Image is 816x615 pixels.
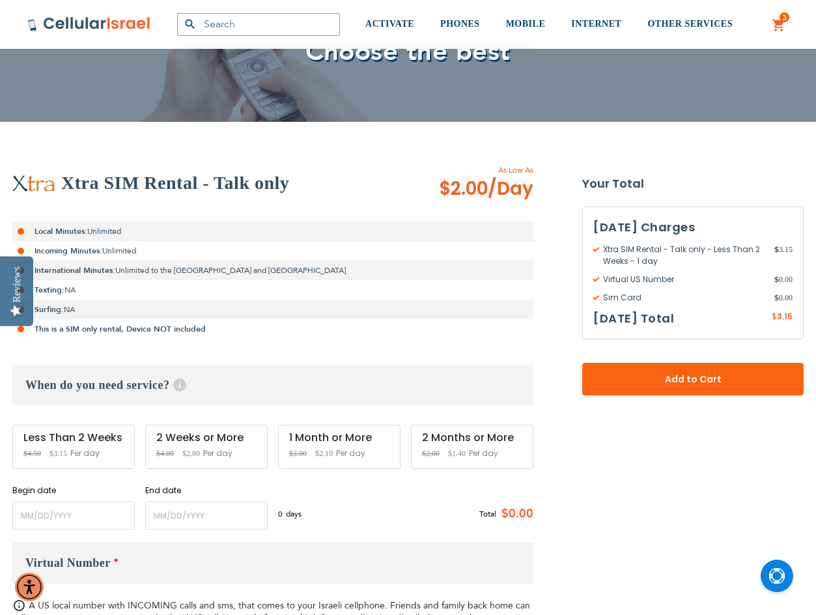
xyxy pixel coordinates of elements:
span: $ [774,274,779,285]
span: MOBILE [506,19,546,29]
span: As Low As [404,164,533,176]
span: $2.00 [422,449,440,458]
div: Accessibility Menu [15,573,44,601]
span: $4.00 [156,449,174,458]
img: Cellular Israel Logo [27,16,151,32]
input: MM/DD/YYYY [145,502,268,530]
span: days [286,508,302,520]
span: $1.40 [448,449,466,458]
span: Add to Cart [625,373,761,386]
span: 0 [278,508,286,520]
span: $ [774,244,779,255]
strong: Local Minutes: [35,226,87,236]
strong: Your Total [582,174,804,193]
span: ACTIVATE [365,19,414,29]
label: Begin date [12,485,135,496]
span: Sim Card [593,292,774,304]
span: Per day [70,448,100,459]
li: NA [12,280,533,300]
div: 1 Month or More [289,432,389,444]
span: Per day [336,448,365,459]
span: 0.00 [774,274,793,285]
span: Per day [469,448,498,459]
span: 3.15 [774,244,793,267]
li: Unlimited to the [GEOGRAPHIC_DATA] and [GEOGRAPHIC_DATA] [12,261,533,280]
h3: [DATE] Total [593,309,674,328]
span: Virtual US Number [593,274,774,285]
h3: [DATE] Charges [593,218,793,237]
strong: Incoming Minutes: [35,246,102,256]
li: Unlimited [12,222,533,241]
span: Total [479,508,496,520]
div: Reviews [11,266,23,302]
span: $ [774,292,779,304]
strong: Surfing: [35,304,64,315]
span: Per day [203,448,232,459]
input: MM/DD/YYYY [12,502,135,530]
span: $ [772,311,777,323]
span: $0.00 [496,504,533,524]
span: INTERNET [571,19,621,29]
span: 3.15 [777,311,793,322]
img: Xtra SIM Rental - Talk only [12,175,55,191]
label: End date [145,485,268,496]
span: Xtra SIM Rental - Talk only - Less Than 2 Weeks - 1 day [593,244,774,267]
span: $3.15 [49,449,67,458]
h3: When do you need service? [12,365,533,405]
span: $2.00 [439,176,533,202]
span: OTHER SERVICES [647,19,733,29]
strong: This is a SIM only rental, Device NOT included [35,324,206,334]
button: Add to Cart [582,363,804,395]
a: 3 [772,18,786,33]
input: Search [177,13,340,36]
li: Unlimited [12,241,533,261]
span: Choose the best [305,34,511,70]
strong: International Minutes: [35,265,115,276]
div: 2 Months or More [422,432,522,444]
li: NA [12,300,533,319]
span: 3 [782,12,787,23]
h2: Xtra SIM Rental - Talk only [61,170,289,196]
strong: Texting: [35,285,64,295]
span: Help [173,379,186,392]
span: PHONES [440,19,480,29]
div: Less Than 2 Weeks [23,432,124,444]
span: $4.50 [23,449,41,458]
span: Virtual Number [25,556,111,569]
span: 0.00 [774,292,793,304]
span: $3.00 [289,449,307,458]
span: /Day [488,176,533,202]
div: 2 Weeks or More [156,432,257,444]
span: $2.10 [315,449,333,458]
span: $2.80 [182,449,200,458]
